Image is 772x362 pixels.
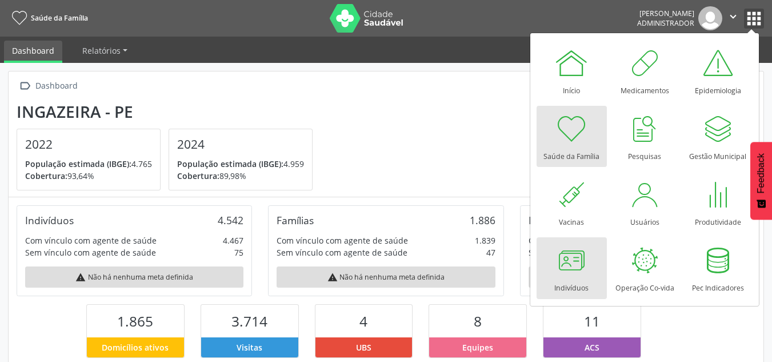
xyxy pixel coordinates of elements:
span: Saúde da Família [31,13,88,23]
div: [PERSON_NAME] [637,9,694,18]
a: Saúde da Família [537,106,607,167]
a: Epidemiologia [683,40,753,101]
span: Cobertura: [25,170,67,181]
a: Pesquisas [610,106,680,167]
span: Cobertura: [177,170,219,181]
button: Feedback - Mostrar pesquisa [750,142,772,220]
p: 4.765 [25,158,152,170]
div: Sem vínculo com agente de saúde [25,246,156,258]
a: Gestão Municipal [683,106,753,167]
div: Não há nenhuma meta definida [529,266,747,288]
img: img [698,6,722,30]
div: Com vínculo com agente de saúde [529,234,660,246]
div: 47 [486,246,495,258]
span: 4 [359,312,367,331]
button: apps [744,9,764,29]
span: Administrador [637,18,694,28]
a: Saúde da Família [8,9,88,27]
div: 4.542 [218,214,243,226]
h4: 2024 [177,137,304,152]
span: População estimada (IBGE): [25,158,131,169]
span: Visitas [237,341,262,353]
a: Dashboard [4,41,62,63]
div: Famílias [277,214,314,226]
div: Dashboard [33,78,79,94]
span: Feedback [756,153,766,193]
span: 11 [584,312,600,331]
div: Com vínculo com agente de saúde [25,234,157,246]
a: Produtividade [683,172,753,233]
i:  [17,78,33,94]
div: 75 [234,246,243,258]
a: Início [537,40,607,101]
i: warning [75,272,86,283]
div: 4.467 [223,234,243,246]
div: Não há nenhuma meta definida [277,266,495,288]
div: Não há nenhuma meta definida [25,266,243,288]
span: UBS [356,341,371,353]
div: 1.886 [470,214,495,226]
div: Sem vínculo com agente de saúde [277,246,407,258]
span: 8 [474,312,482,331]
div: Sem vínculo com agente de saúde [529,246,659,258]
span: Relatórios [82,45,121,56]
span: ACS [585,341,599,353]
a: Operação Co-vida [610,237,680,299]
span: População estimada (IBGE): [177,158,283,169]
a:  Dashboard [17,78,79,94]
p: 89,98% [177,170,304,182]
a: Indivíduos [537,237,607,299]
div: 1.839 [475,234,495,246]
div: Domicílios [529,214,576,226]
a: Pec Indicadores [683,237,753,299]
span: Domicílios ativos [102,341,169,353]
a: Usuários [610,172,680,233]
p: 4.959 [177,158,304,170]
div: Ingazeira - PE [17,102,321,121]
i:  [727,10,739,23]
h4: 2022 [25,137,152,152]
div: Indivíduos [25,214,74,226]
span: 1.865 [117,312,153,331]
a: Medicamentos [610,40,680,101]
span: Equipes [462,341,493,353]
span: 3.714 [231,312,267,331]
p: 93,64% [25,170,152,182]
a: Relatórios [74,41,135,61]
a: Vacinas [537,172,607,233]
div: Com vínculo com agente de saúde [277,234,408,246]
i: warning [327,272,338,283]
button:  [722,6,744,30]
